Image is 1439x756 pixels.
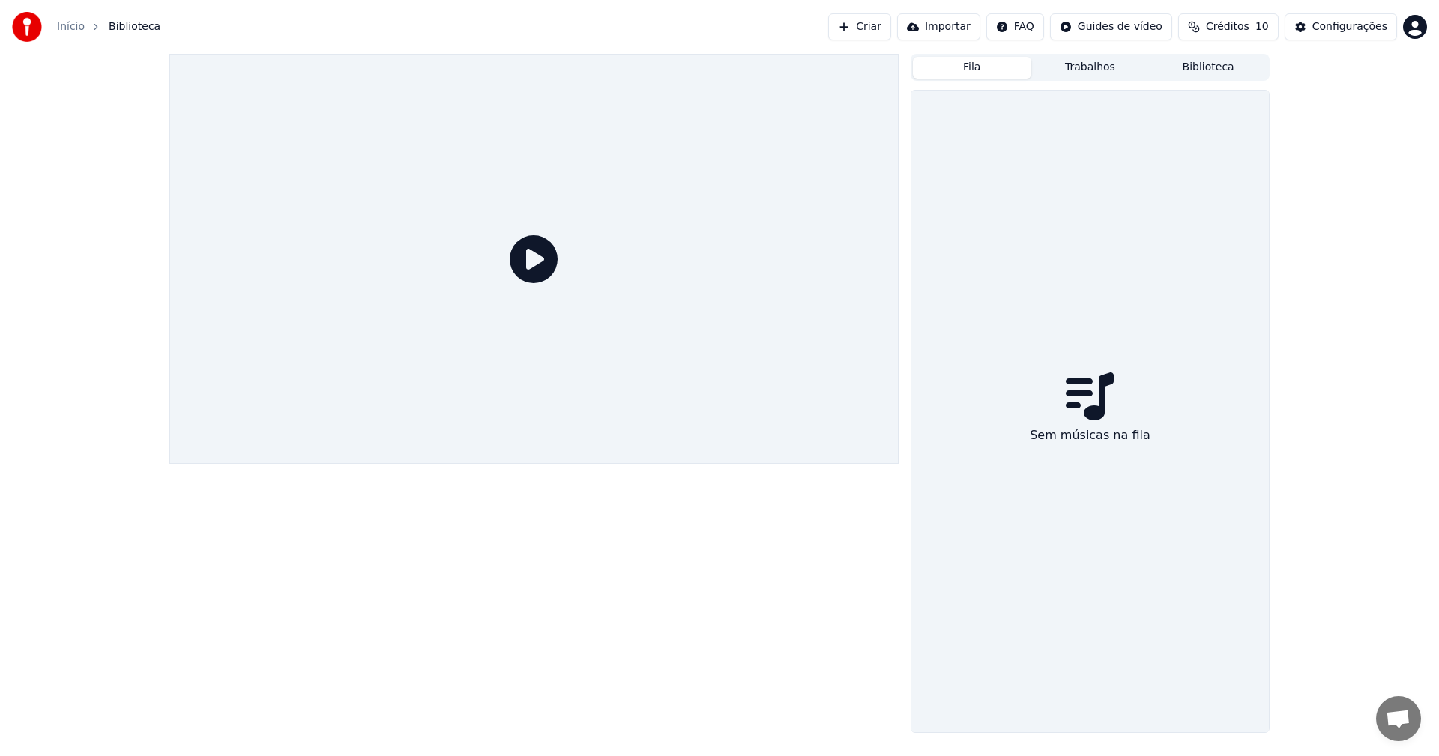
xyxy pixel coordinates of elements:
[109,19,160,34] span: Biblioteca
[897,13,980,40] button: Importar
[1031,57,1150,79] button: Trabalhos
[1285,13,1397,40] button: Configurações
[12,12,42,42] img: youka
[1050,13,1172,40] button: Guides de vídeo
[828,13,891,40] button: Criar
[1255,19,1269,34] span: 10
[1312,19,1387,34] div: Configurações
[986,13,1044,40] button: FAQ
[1376,696,1421,741] div: Bate-papo aberto
[913,57,1031,79] button: Fila
[1149,57,1267,79] button: Biblioteca
[57,19,160,34] nav: breadcrumb
[57,19,85,34] a: Início
[1024,420,1156,450] div: Sem músicas na fila
[1178,13,1279,40] button: Créditos10
[1206,19,1249,34] span: Créditos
